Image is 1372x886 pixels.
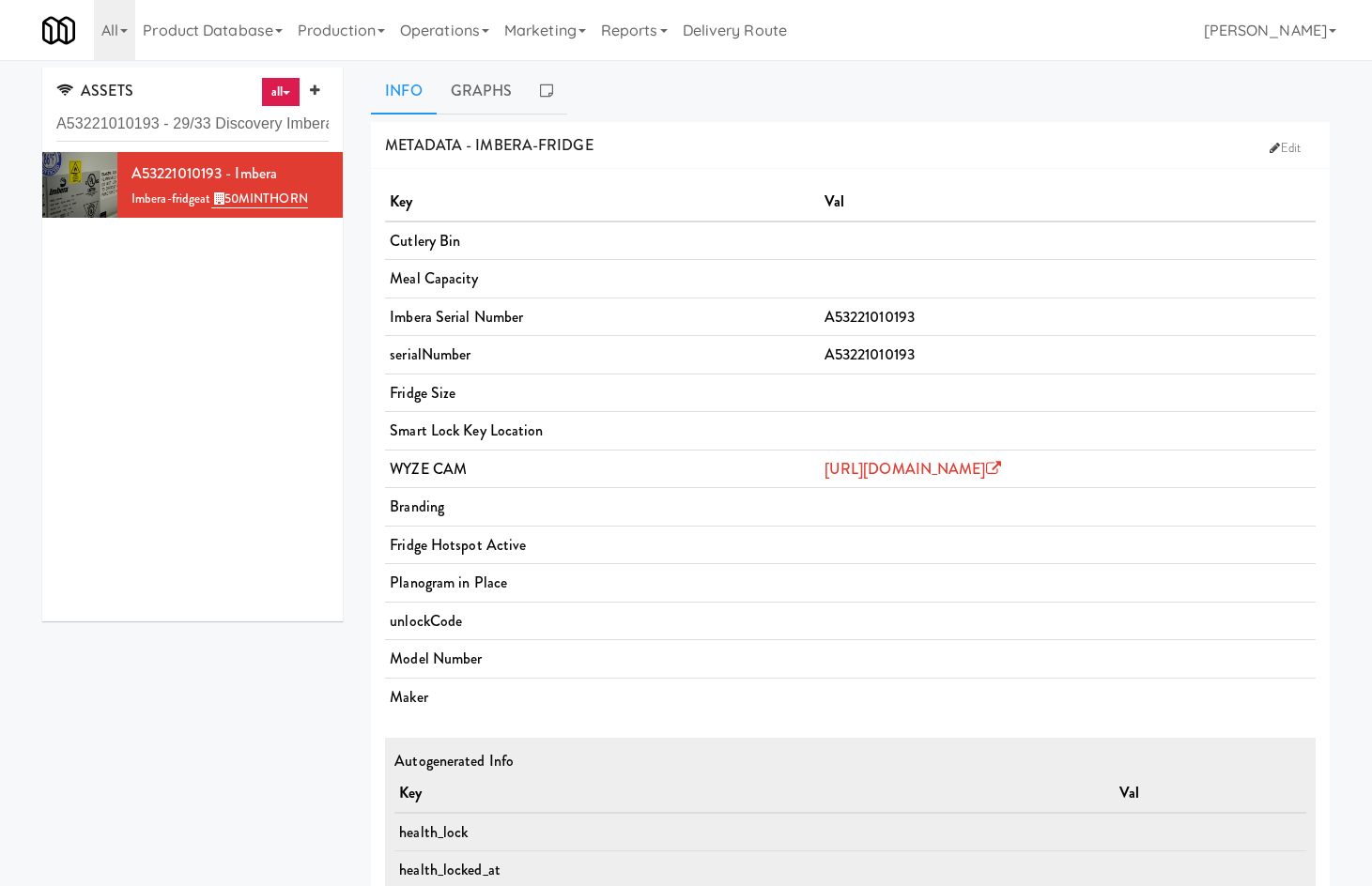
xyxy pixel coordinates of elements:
a: 50MINTHORN [211,190,308,208]
img: Micromart [42,14,75,47]
a: [URL][DOMAIN_NAME] [825,458,1001,480]
span: A53221010193 - Imbera [131,162,277,184]
th: Key [394,774,1115,813]
td: Maker [385,678,820,715]
span: ASSETS [56,80,133,101]
td: Imbera Serial Number [385,298,820,336]
td: WYZE CAM [385,450,820,488]
div: Imbera-fridge [131,188,329,211]
td: Smart Lock Key Location [385,412,820,451]
a: Graphs [437,68,527,115]
td: Model Number [385,640,820,679]
li: A53221010193 - ImberaImbera-fridgeat 50MINTHORN [42,152,343,218]
th: Val [1115,774,1306,813]
span: Autogenerated Info [394,750,514,771]
span: METADATA - imbera-fridge [385,134,593,156]
td: Meal Capacity [385,260,820,298]
td: unlockCode [385,602,820,640]
a: Info [371,68,436,115]
td: Branding [385,488,820,527]
td: Cutlery Bin [385,221,820,260]
span: at [200,190,307,207]
span: Edit [1270,139,1301,157]
th: Val [820,183,1316,221]
span: A53221010193 [825,344,915,365]
td: Fridge Hotspot Active [385,526,820,564]
th: Key [385,183,820,221]
td: health_lock [394,813,1115,851]
td: serialNumber [385,336,820,374]
td: Planogram in Place [385,564,820,603]
span: A53221010193 [825,306,915,328]
a: all [261,77,301,107]
td: Fridge Size [385,374,820,412]
input: Search assets [56,107,329,142]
